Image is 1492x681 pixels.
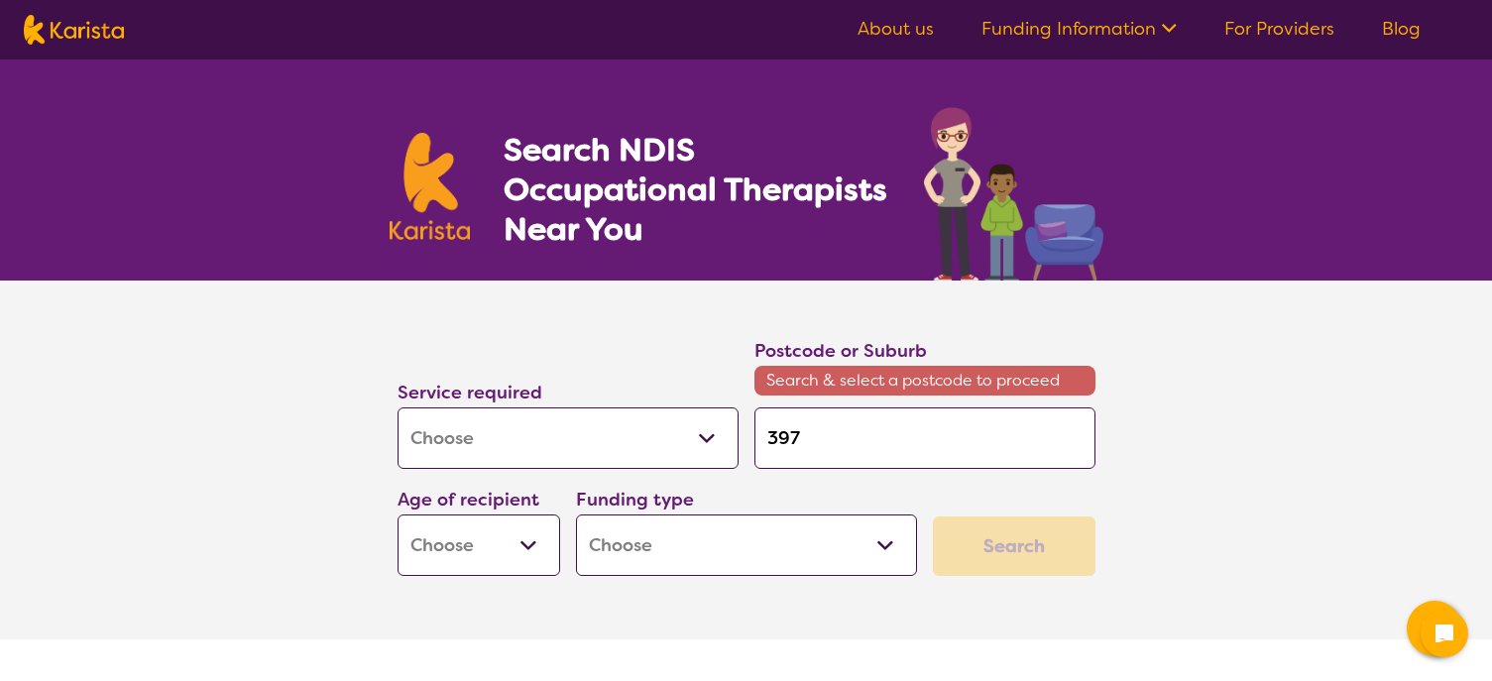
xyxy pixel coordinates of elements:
[398,488,539,511] label: Age of recipient
[576,488,694,511] label: Funding type
[24,15,124,45] img: Karista logo
[754,366,1095,396] span: Search & select a postcode to proceed
[924,107,1103,281] img: occupational-therapy
[1407,601,1462,656] button: Channel Menu
[981,17,1177,41] a: Funding Information
[390,133,471,240] img: Karista logo
[858,17,934,41] a: About us
[398,381,542,404] label: Service required
[754,407,1095,469] input: Type
[1382,17,1421,41] a: Blog
[754,339,927,363] label: Postcode or Suburb
[504,130,889,249] h1: Search NDIS Occupational Therapists Near You
[1224,17,1334,41] a: For Providers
